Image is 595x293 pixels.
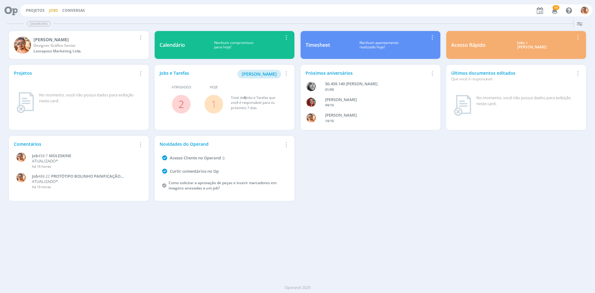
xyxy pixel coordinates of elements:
[60,8,87,13] button: Conversas
[32,179,140,184] p: ATUALIZADO*
[325,97,425,103] div: GIOVANA DE OLIVEIRA PERSINOTI
[47,8,60,13] button: Jobs
[325,112,425,118] div: VICTOR MIRON COUTO
[160,70,282,78] div: Jobs e Tarefas
[178,97,184,111] a: 2
[38,153,48,158] span: 458.7
[14,70,137,76] div: Projetos
[548,5,561,16] button: 14
[306,70,428,76] div: Próximos aniversários
[451,76,574,82] div: Que você é responsável
[210,85,218,90] span: Hoje
[32,184,51,189] span: há 15 horas
[160,41,185,49] div: Calendário
[231,95,284,111] div: Total de Jobs e Tarefas que você é responsável para os próximos 7 dias
[27,21,51,26] span: Dashboard
[32,173,121,184] span: PROTÓTIPO BOLINHO PANIFICAÇÃO DOREMUS
[237,70,281,78] button: [PERSON_NAME]
[325,103,334,107] span: 04/10
[14,37,31,54] img: V
[32,164,51,169] span: há 15 horas
[32,159,140,164] p: ATUALIZADO*
[49,153,71,158] span: MOLESKINE
[325,118,334,123] span: 14/10
[172,85,191,90] span: Atrasados
[581,7,588,14] img: V
[170,155,224,161] a: Acesso Cliente no Operand :)
[580,5,589,16] button: V
[476,95,579,107] div: No momento, você não possui dados para exibição neste card.
[33,43,137,48] div: Designer Gráfico Senior
[16,173,26,182] img: V
[26,8,45,13] a: Projetos
[185,41,282,50] div: Nenhum compromisso para hoje!
[242,71,277,77] span: [PERSON_NAME]
[49,8,58,13] a: Jobs
[325,87,334,92] span: 01/09
[325,81,425,87] div: 50.459.140 JANAÍNA LUNA FERRO
[306,41,330,49] div: Timesheet
[32,153,140,158] a: Job458.7MOLESKINE
[38,174,50,179] span: 488.22
[306,98,316,107] img: G
[32,174,140,179] a: Job488.22PROTÓTIPO BOLINHO PANIFICAÇÃO DOREMUS
[33,48,137,54] div: Leoraposo Marketing Ltda.
[16,92,34,113] img: dashboard_not_found.png
[306,82,316,91] img: J
[9,31,149,59] a: V[PERSON_NAME]Designer Gráfico SeniorLeoraposo Marketing Ltda.
[62,8,85,13] a: Conversas
[160,141,282,147] div: Novidades do Operand
[451,70,574,82] div: Últimos documentos editados
[16,153,26,162] img: V
[490,41,574,50] div: Jobs > [PERSON_NAME]
[330,41,428,50] div: Nenhum apontamento realizado hoje!
[301,31,440,59] a: TimesheetNenhum apontamentorealizado hoje!
[237,71,281,77] a: [PERSON_NAME]
[24,8,46,13] button: Projetos
[169,180,276,191] a: Como solicitar a aprovação de peças e inserir marcadores em imagens anexadas a um job?
[454,95,471,116] img: dashboard_not_found.png
[211,97,217,111] a: 1
[451,41,486,49] div: Acesso Rápido
[170,168,219,174] a: Curtir comentários no Op
[244,95,246,100] span: 8
[39,92,141,104] div: No momento, você não possui dados para exibição neste card.
[553,5,559,10] span: 14
[14,141,137,147] div: Comentários
[306,113,316,122] img: V
[33,36,137,43] div: Victor M.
